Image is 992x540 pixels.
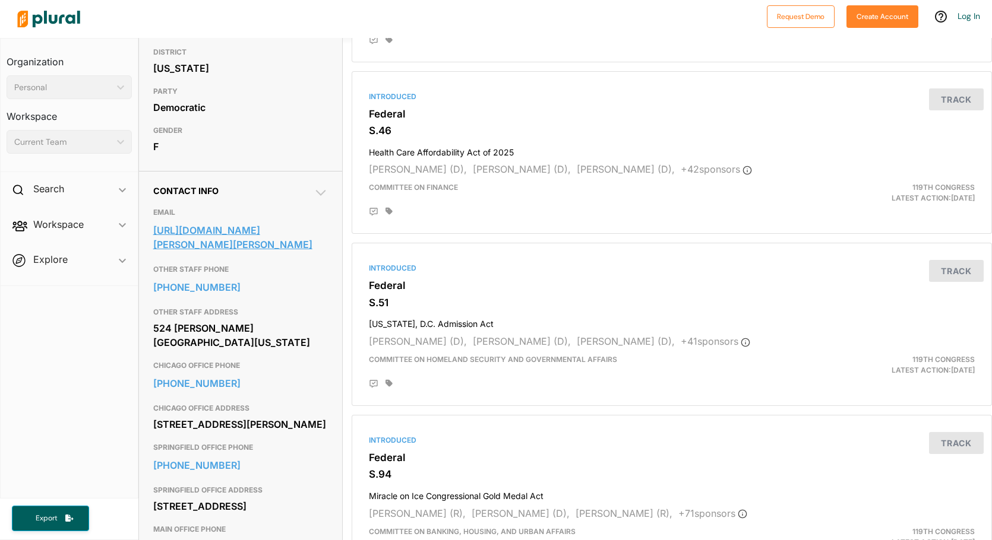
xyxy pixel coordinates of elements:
h4: Miracle on Ice Congressional Gold Medal Act [369,485,975,501]
span: Export [27,513,65,523]
span: [PERSON_NAME] (D), [473,163,571,175]
span: 119th Congress [912,183,975,192]
span: [PERSON_NAME] (D), [577,163,675,175]
h3: S.46 [369,125,975,136]
span: [PERSON_NAME] (D), [577,335,675,347]
span: [PERSON_NAME] (D), [473,335,571,347]
h3: Federal [369,279,975,291]
h3: MAIN OFFICE PHONE [153,522,328,536]
h3: SPRINGFIELD OFFICE ADDRESS [153,483,328,497]
button: Track [929,260,984,282]
h3: Federal [369,108,975,120]
h3: OTHER STAFF PHONE [153,262,328,277]
a: Log In [958,11,980,21]
span: [PERSON_NAME] (R), [369,507,466,519]
div: Introduced [369,435,975,446]
h4: Health Care Affordability Act of 2025 [369,142,975,158]
div: [US_STATE] [153,59,328,77]
h3: EMAIL [153,205,328,220]
span: + 42 sponsor s [681,163,752,175]
span: Contact Info [153,186,219,196]
a: [PHONE_NUMBER] [153,374,328,392]
span: + 41 sponsor s [681,335,750,347]
a: [PHONE_NUMBER] [153,456,328,474]
a: [PHONE_NUMBER] [153,278,328,296]
span: [PERSON_NAME] (D), [369,335,467,347]
span: Committee on Homeland Security and Governmental Affairs [369,355,617,364]
span: [PERSON_NAME] (R), [576,507,672,519]
span: + 71 sponsor s [678,507,747,519]
a: [URL][DOMAIN_NAME][PERSON_NAME][PERSON_NAME] [153,221,328,253]
div: [STREET_ADDRESS] [153,497,328,515]
div: Add tags [386,207,393,215]
div: F [153,138,328,155]
h3: CHICAGO OFFICE ADDRESS [153,401,328,415]
button: Export [12,506,89,531]
h3: SPRINGFIELD OFFICE PHONE [153,440,328,455]
button: Request Demo [767,5,835,28]
span: [PERSON_NAME] (D), [369,163,467,175]
h3: Federal [369,452,975,463]
div: Introduced [369,263,975,274]
h3: Workspace [7,99,132,125]
a: Request Demo [767,9,835,22]
div: Personal [14,81,112,94]
span: [PERSON_NAME] (D), [472,507,570,519]
h3: PARTY [153,84,328,99]
h3: Organization [7,45,132,71]
div: Democratic [153,99,328,116]
h3: S.94 [369,468,975,480]
div: Add Position Statement [369,36,378,45]
span: Committee on Finance [369,183,458,192]
button: Create Account [846,5,918,28]
h2: Search [33,182,64,195]
button: Track [929,88,984,110]
span: 119th Congress [912,355,975,364]
h3: OTHER STAFF ADDRESS [153,305,328,319]
span: 119th Congress [912,527,975,536]
div: Latest Action: [DATE] [776,182,984,204]
div: Current Team [14,136,112,148]
h3: S.51 [369,297,975,309]
h3: GENDER [153,123,328,138]
div: Add Position Statement [369,207,378,217]
h3: DISTRICT [153,45,328,59]
div: Add tags [386,379,393,387]
h3: CHICAGO OFFICE PHONE [153,358,328,373]
div: Add Position Statement [369,379,378,389]
div: [STREET_ADDRESS][PERSON_NAME] [153,415,328,433]
button: Track [929,432,984,454]
a: Create Account [846,9,918,22]
div: Introduced [369,91,975,102]
span: Committee on Banking, Housing, and Urban Affairs [369,527,576,536]
h4: [US_STATE], D.C. Admission Act [369,313,975,329]
div: Latest Action: [DATE] [776,354,984,376]
div: 524 [PERSON_NAME][GEOGRAPHIC_DATA][US_STATE] [153,319,328,351]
